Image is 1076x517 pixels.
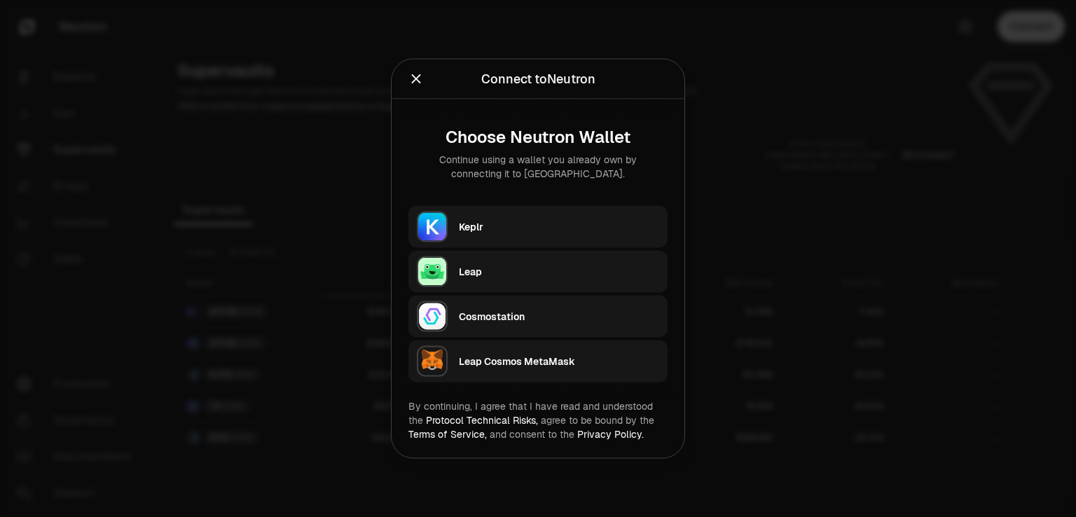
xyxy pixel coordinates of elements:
[408,206,668,248] button: KeplrKeplr
[417,346,448,377] img: Leap Cosmos MetaMask
[420,127,656,147] div: Choose Neutron Wallet
[408,340,668,382] button: Leap Cosmos MetaMaskLeap Cosmos MetaMask
[408,399,668,441] div: By continuing, I agree that I have read and understood the agree to be bound by the and consent t...
[408,296,668,338] button: CosmostationCosmostation
[408,251,668,293] button: LeapLeap
[420,153,656,181] div: Continue using a wallet you already own by connecting it to [GEOGRAPHIC_DATA].
[459,310,659,324] div: Cosmostation
[459,265,659,279] div: Leap
[426,414,538,427] a: Protocol Technical Risks,
[408,69,424,89] button: Close
[577,428,644,441] a: Privacy Policy.
[417,256,448,287] img: Leap
[417,301,448,332] img: Cosmostation
[481,69,595,89] div: Connect to Neutron
[459,220,659,234] div: Keplr
[408,428,487,441] a: Terms of Service,
[417,212,448,242] img: Keplr
[459,354,659,368] div: Leap Cosmos MetaMask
